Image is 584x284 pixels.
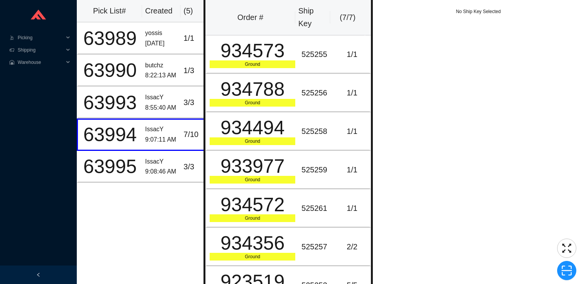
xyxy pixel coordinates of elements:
[301,48,331,61] div: 525255
[558,265,576,276] span: scan
[337,125,366,138] div: 1 / 1
[210,157,295,176] div: 933977
[81,125,139,144] div: 63994
[36,272,41,277] span: left
[210,234,295,253] div: 934356
[184,128,207,141] div: 7 / 10
[81,157,139,176] div: 63995
[337,48,366,61] div: 1 / 1
[184,5,208,17] div: ( 5 )
[210,99,295,107] div: Ground
[18,44,64,56] span: Shipping
[145,124,177,135] div: IssacY
[210,80,295,99] div: 934788
[210,195,295,214] div: 934572
[301,125,331,138] div: 525258
[337,164,366,176] div: 1 / 1
[145,70,177,81] div: 8:22:13 AM
[210,176,295,184] div: Ground
[184,160,207,173] div: 3 / 3
[81,93,139,112] div: 63993
[333,11,362,24] div: ( 7 / 7 )
[18,32,64,44] span: Picking
[337,202,366,215] div: 1 / 1
[301,241,331,253] div: 525257
[210,253,295,261] div: Ground
[210,118,295,137] div: 934494
[184,64,207,77] div: 1 / 3
[210,60,295,68] div: Ground
[301,164,331,176] div: 525259
[557,239,576,258] button: fullscreen
[337,87,366,99] div: 1 / 1
[145,157,177,167] div: IssacY
[373,8,584,15] div: No Ship Key Selected
[145,38,177,49] div: [DATE]
[81,29,139,48] div: 63989
[81,61,139,80] div: 63990
[301,202,331,215] div: 525261
[210,214,295,222] div: Ground
[184,96,207,109] div: 3 / 3
[210,137,295,145] div: Ground
[184,32,207,45] div: 1 / 1
[145,60,177,71] div: butchz
[145,28,177,38] div: yossis
[557,261,576,280] button: scan
[145,92,177,103] div: IssacY
[18,56,64,68] span: Warehouse
[145,135,177,145] div: 9:07:11 AM
[145,103,177,113] div: 8:55:40 AM
[337,241,366,253] div: 2 / 2
[558,242,576,254] span: fullscreen
[210,41,295,60] div: 934573
[145,167,177,177] div: 9:08:46 AM
[301,87,331,99] div: 525256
